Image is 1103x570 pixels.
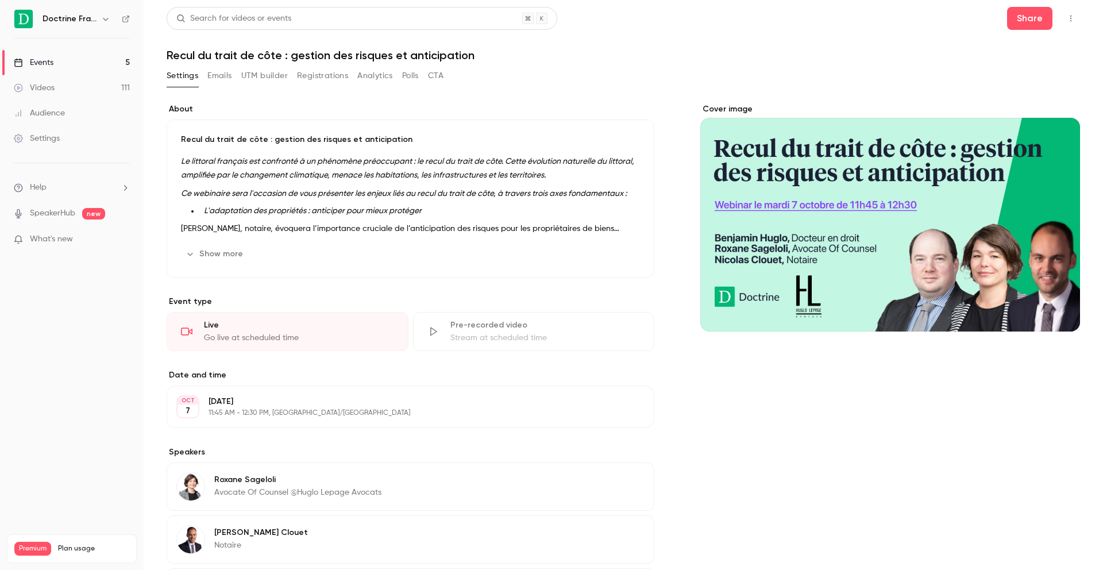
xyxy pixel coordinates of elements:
span: Help [30,182,47,194]
div: Go live at scheduled time [204,332,394,344]
div: Pre-recorded videoStream at scheduled time [413,312,655,351]
label: Cover image [700,103,1080,115]
img: Roxane Sageloli [177,473,205,500]
p: Event type [167,296,654,307]
label: About [167,103,654,115]
span: Plan usage [58,544,129,553]
span: What's new [30,233,73,245]
button: Emails [207,67,232,85]
em: Ce webinaire sera l'occasion de vous présenter les enjeux liés au recul du trait de côte, à trave... [181,190,627,198]
a: SpeakerHub [30,207,75,219]
em: L'adaptation des propriétés : anticiper pour mieux protéger [204,207,422,215]
p: Notaire [214,540,308,551]
p: [PERSON_NAME], notaire, évoquera l’importance cruciale de l’anticipation des risques pour les pro... [181,222,640,236]
div: Stream at scheduled time [450,332,641,344]
div: Live [204,319,394,331]
button: Analytics [357,67,393,85]
div: Nicolas Clouet[PERSON_NAME] ClouetNotaire [167,515,654,564]
button: CTA [428,67,443,85]
button: Polls [402,67,419,85]
div: Audience [14,107,65,119]
div: Search for videos or events [176,13,291,25]
button: Show more [181,245,250,263]
p: Recul du trait de côte : gestion des risques et anticipation [181,134,640,145]
label: Speakers [167,446,654,458]
div: Roxane SageloliRoxane SageloliAvocate Of Counsel @Huglo Lepage Avocats [167,463,654,511]
h6: Doctrine France [43,13,97,25]
li: help-dropdown-opener [14,182,130,194]
span: new [82,208,105,219]
iframe: Noticeable Trigger [116,234,130,245]
p: 7 [186,405,190,417]
p: Roxane Sageloli [214,474,381,486]
h1: Recul du trait de côte : gestion des risques et anticipation [167,48,1080,62]
span: Premium [14,542,51,556]
div: Videos [14,82,55,94]
p: [DATE] [209,396,593,407]
p: Avocate Of Counsel @Huglo Lepage Avocats [214,487,381,498]
div: Pre-recorded video [450,319,641,331]
em: Le littoral français est confronté à un phénomène préoccupant : le recul du trait de côte. Cette ... [181,157,634,179]
button: Registrations [297,67,348,85]
div: LiveGo live at scheduled time [167,312,408,351]
img: Doctrine France [14,10,33,28]
p: [PERSON_NAME] Clouet [214,527,308,538]
label: Date and time [167,369,654,381]
button: UTM builder [241,67,288,85]
section: Cover image [700,103,1080,332]
button: Share [1007,7,1052,30]
div: Events [14,57,53,68]
button: Settings [167,67,198,85]
div: OCT [178,396,198,405]
div: Settings [14,133,60,144]
p: 11:45 AM - 12:30 PM, [GEOGRAPHIC_DATA]/[GEOGRAPHIC_DATA] [209,409,593,418]
img: Nicolas Clouet [177,526,205,553]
